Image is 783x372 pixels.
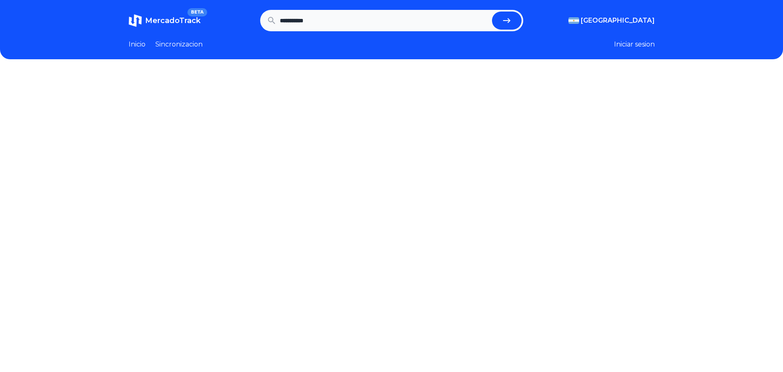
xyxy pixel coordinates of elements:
button: [GEOGRAPHIC_DATA] [568,16,655,26]
span: MercadoTrack [145,16,201,25]
span: [GEOGRAPHIC_DATA] [581,16,655,26]
a: Inicio [129,40,146,49]
button: Iniciar sesion [614,40,655,49]
a: Sincronizacion [155,40,203,49]
img: Argentina [568,17,579,24]
span: BETA [187,8,207,16]
a: MercadoTrackBETA [129,14,201,27]
img: MercadoTrack [129,14,142,27]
